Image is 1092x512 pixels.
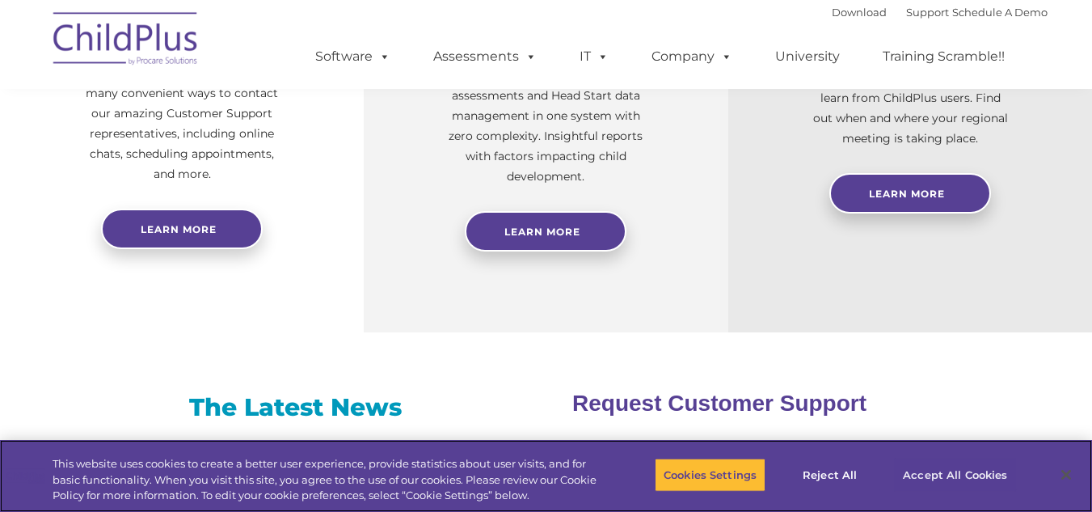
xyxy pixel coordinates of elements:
font: | [832,6,1048,19]
a: IT [563,40,625,73]
a: University [759,40,856,73]
p: Not using ChildPlus? These are a great opportunity to network and learn from ChildPlus users. Fin... [809,48,1011,149]
a: Learn more [101,209,263,249]
button: Close [1048,457,1084,493]
span: Learn More [869,188,945,200]
img: ChildPlus by Procare Solutions [45,1,207,82]
a: Download [832,6,887,19]
a: Support [906,6,949,19]
p: Need help with ChildPlus? We offer many convenient ways to contact our amazing Customer Support r... [81,63,283,184]
a: Learn More [829,173,991,214]
a: Learn More [465,211,626,252]
button: Reject All [779,458,880,492]
button: Accept All Cookies [894,458,1016,492]
a: Assessments [417,40,553,73]
span: Phone number [225,173,293,185]
p: Experience and analyze child assessments and Head Start data management in one system with zero c... [445,66,647,187]
span: Learn More [504,226,580,238]
button: Cookies Settings [655,458,765,492]
span: Learn more [141,223,217,235]
span: Last name [225,107,274,119]
a: Training Scramble!! [866,40,1021,73]
a: Schedule A Demo [952,6,1048,19]
a: Company [635,40,748,73]
h3: The Latest News [71,391,520,424]
div: This website uses cookies to create a better user experience, provide statistics about user visit... [53,456,601,504]
a: Software [299,40,407,73]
